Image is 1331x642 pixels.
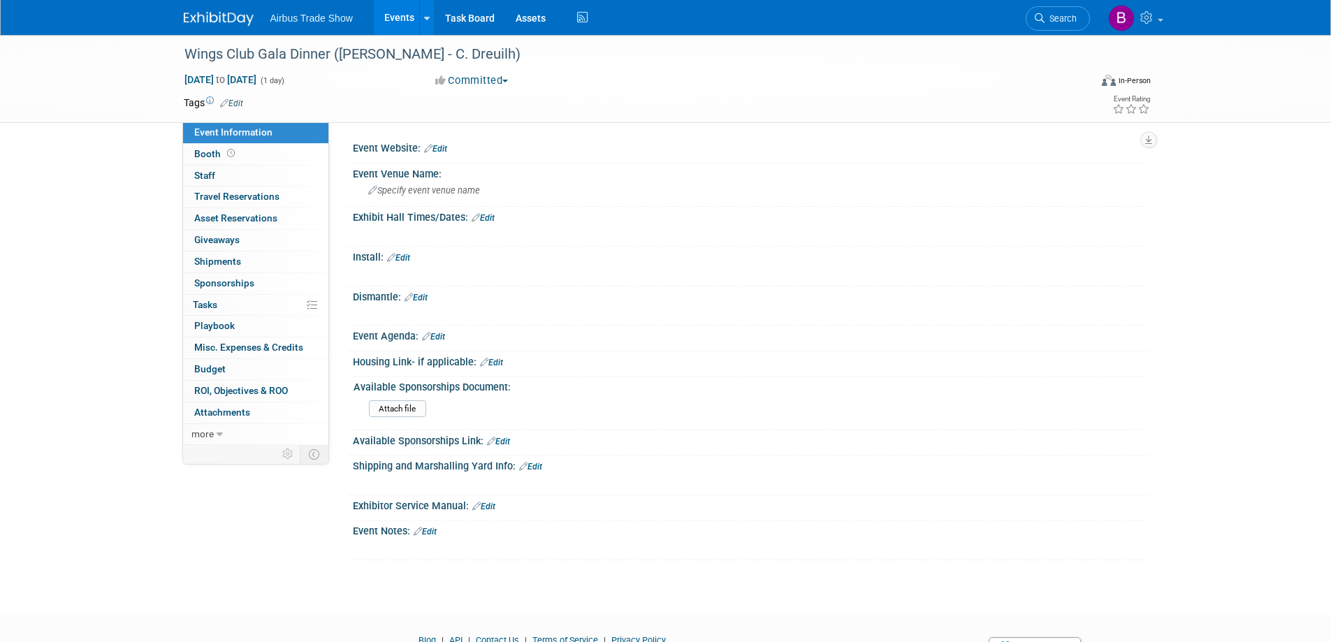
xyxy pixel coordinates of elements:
span: Budget [194,363,226,374]
div: Available Sponsorships Document: [354,377,1142,394]
a: Shipments [183,251,328,272]
span: Event Information [194,126,272,138]
span: Search [1045,13,1077,24]
a: Booth [183,144,328,165]
a: Edit [387,253,410,263]
a: Edit [472,213,495,223]
span: Booth [194,148,238,159]
span: (1 day) [259,76,284,85]
div: Exhibitor Service Manual: [353,495,1148,513]
div: Available Sponsorships Link: [353,430,1148,448]
a: Asset Reservations [183,208,328,229]
span: Tasks [193,299,217,310]
a: Edit [480,358,503,367]
div: Event Website: [353,138,1148,156]
a: Search [1026,6,1090,31]
div: Shipping and Marshalling Yard Info: [353,455,1148,474]
div: In-Person [1118,75,1151,86]
div: Event Agenda: [353,326,1148,344]
a: Attachments [183,402,328,423]
div: Event Rating [1112,96,1150,103]
span: Attachments [194,407,250,418]
div: Event Venue Name: [353,163,1148,181]
span: Airbus Trade Show [270,13,353,24]
a: Edit [414,527,437,537]
td: Tags [184,96,243,110]
span: Specify event venue name [368,185,480,196]
span: Travel Reservations [194,191,279,202]
span: Booth not reserved yet [224,148,238,159]
a: Budget [183,359,328,380]
div: Event Format [1008,73,1151,94]
div: Event Notes: [353,520,1148,539]
div: Housing Link- if applicable: [353,351,1148,370]
a: Edit [472,502,495,511]
a: Staff [183,166,328,187]
button: Committed [430,73,514,88]
span: to [214,74,227,85]
div: Wings Club Gala Dinner ([PERSON_NAME] - C. Dreuilh) [180,42,1069,67]
td: Toggle Event Tabs [300,445,328,463]
a: Travel Reservations [183,187,328,207]
td: Personalize Event Tab Strip [276,445,300,463]
a: Giveaways [183,230,328,251]
span: [DATE] [DATE] [184,73,257,86]
span: Playbook [194,320,235,331]
img: Brianna Corbett [1108,5,1135,31]
a: Tasks [183,295,328,316]
a: Event Information [183,122,328,143]
a: Edit [220,99,243,108]
div: Install: [353,247,1148,265]
span: Staff [194,170,215,181]
span: Asset Reservations [194,212,277,224]
a: ROI, Objectives & ROO [183,381,328,402]
a: Edit [424,144,447,154]
img: ExhibitDay [184,12,254,26]
span: more [191,428,214,439]
a: Playbook [183,316,328,337]
a: more [183,424,328,445]
a: Sponsorships [183,273,328,294]
span: Misc. Expenses & Credits [194,342,303,353]
span: Shipments [194,256,241,267]
a: Edit [405,293,428,302]
span: Giveaways [194,234,240,245]
a: Misc. Expenses & Credits [183,337,328,358]
img: Format-Inperson.png [1102,75,1116,86]
span: ROI, Objectives & ROO [194,385,288,396]
a: Edit [422,332,445,342]
div: Exhibit Hall Times/Dates: [353,207,1148,225]
a: Edit [487,437,510,446]
div: Dismantle: [353,286,1148,305]
a: Edit [519,462,542,472]
span: Sponsorships [194,277,254,289]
